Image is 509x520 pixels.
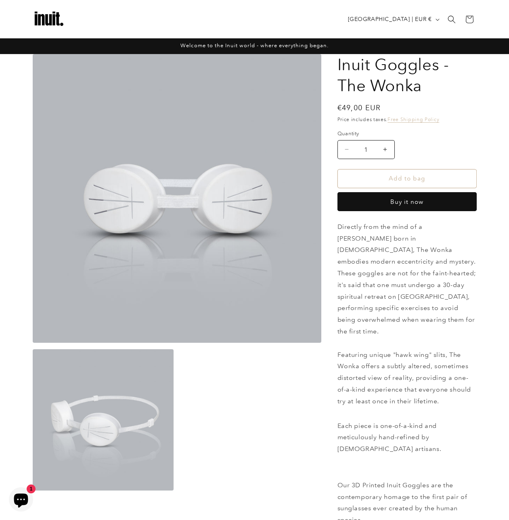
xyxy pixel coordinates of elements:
img: Inuit Logo [33,3,65,36]
h1: Inuit Goggles - The Wonka [337,54,477,96]
p: Directly from the mind of a [PERSON_NAME] born in [DEMOGRAPHIC_DATA], The Wonka embodies modern e... [337,221,477,407]
media-gallery: Gallery Viewer [33,54,321,491]
label: Quantity [337,130,477,138]
span: Welcome to the Inuit world - where everything began. [180,42,329,48]
button: Add to bag [337,169,477,188]
p: Each piece is one-of-a-kind and meticulously hand-refined by [DEMOGRAPHIC_DATA] artisans. [337,420,477,455]
button: [GEOGRAPHIC_DATA] | EUR € [343,12,443,27]
summary: Search [443,10,461,28]
inbox-online-store-chat: Shopify online store chat [6,487,36,514]
span: [GEOGRAPHIC_DATA] | EUR € [348,15,432,23]
button: Buy it now [337,192,477,211]
div: Price includes taxes. [337,115,477,124]
span: €49,00 EUR [337,102,381,113]
div: Announcement [33,38,477,54]
a: Free Shipping Policy [388,116,439,122]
